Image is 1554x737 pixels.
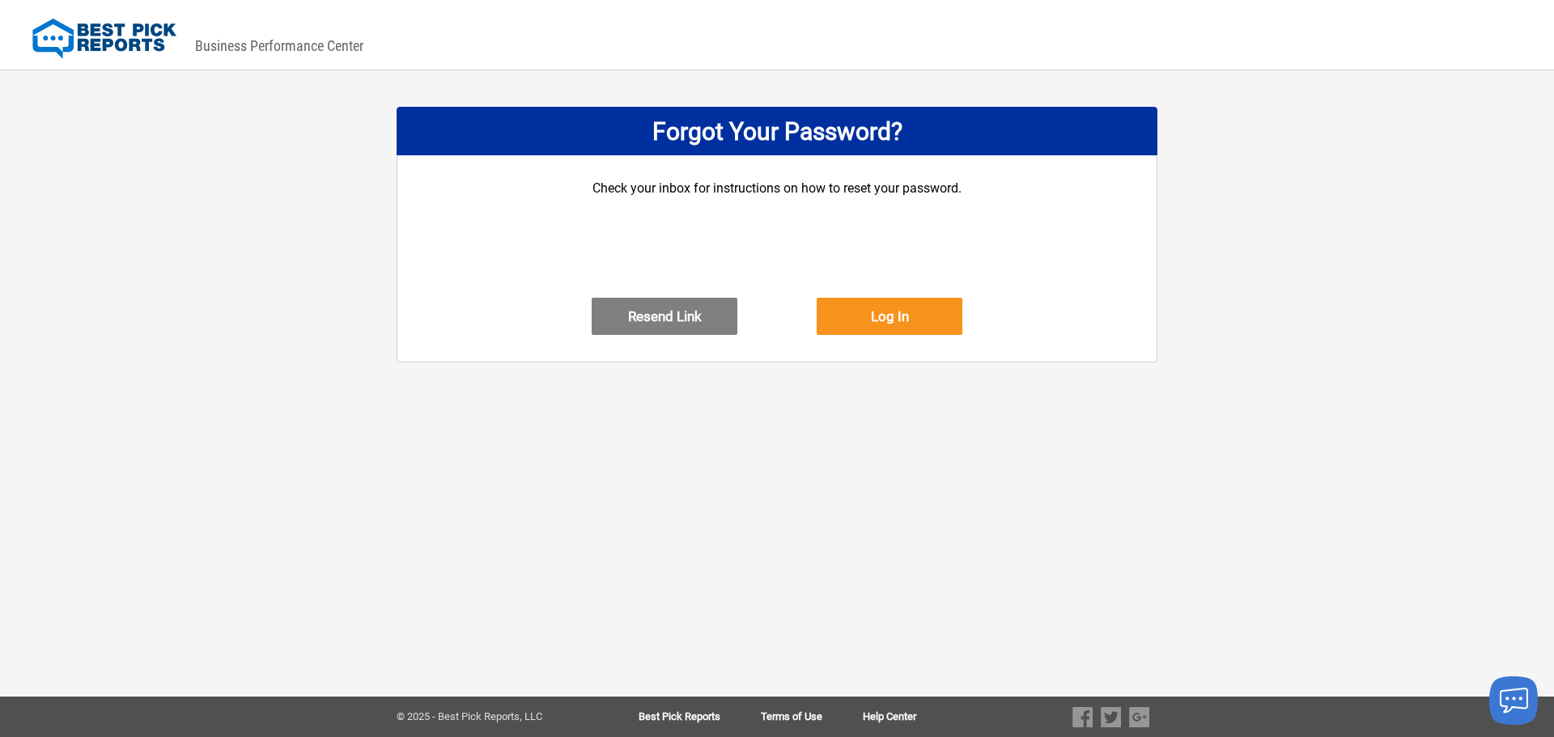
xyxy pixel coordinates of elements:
button: Launch chat [1489,676,1538,725]
a: Terms of Use [761,711,863,722]
div: Forgot Your Password? [397,107,1157,155]
div: Check your inbox for instructions on how to reset your password. [592,180,962,298]
a: Help Center [863,711,916,722]
img: Best Pick Reports Logo [32,19,176,59]
a: Best Pick Reports [639,711,761,722]
button: Resend Link [592,298,737,335]
button: Log In [817,298,962,335]
div: © 2025 - Best Pick Reports, LLC [397,711,587,722]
